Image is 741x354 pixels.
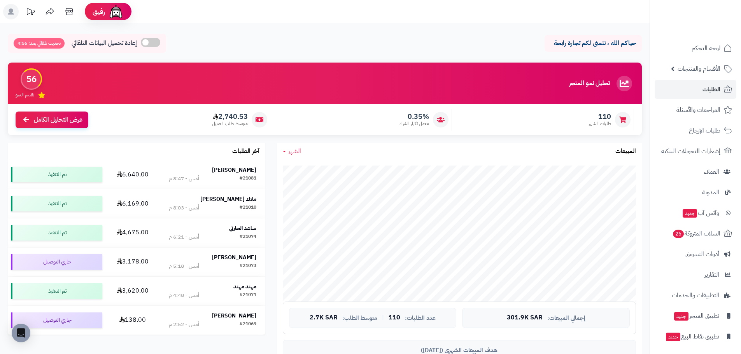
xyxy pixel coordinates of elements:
[655,121,736,140] a: طلبات الإرجاع
[105,248,160,276] td: 3,178.00
[240,175,256,183] div: #21081
[704,166,719,177] span: العملاء
[240,204,256,212] div: #21010
[105,306,160,335] td: 138.00
[232,148,259,155] h3: آخر الطلبات
[672,290,719,301] span: التطبيقات والخدمات
[212,166,256,174] strong: [PERSON_NAME]
[200,195,256,203] strong: ملاك [PERSON_NAME]
[674,312,688,321] span: جديد
[399,112,429,121] span: 0.35%
[212,112,248,121] span: 2,740.53
[702,187,719,198] span: المدونة
[655,101,736,119] a: المراجعات والأسئلة
[589,120,611,127] span: طلبات الشهر
[34,115,82,124] span: عرض التحليل الكامل
[240,321,256,328] div: #21069
[702,84,720,95] span: الطلبات
[382,315,384,321] span: |
[12,324,30,342] div: Open Intercom Messenger
[240,262,256,270] div: #21073
[11,167,102,182] div: تم التنفيذ
[16,92,34,98] span: تقييم النمو
[665,331,719,342] span: تطبيق نقاط البيع
[105,277,160,305] td: 3,620.00
[692,43,720,54] span: لوحة التحكم
[655,162,736,181] a: العملاء
[682,208,719,218] span: وآتس آب
[666,333,680,341] span: جديد
[14,38,65,49] span: تحديث تلقائي بعد: 4:56
[229,224,256,232] strong: ساعد الحارثي
[676,105,720,115] span: المراجعات والأسئلة
[655,327,736,346] a: تطبيق نقاط البيعجديد
[11,196,102,211] div: تم التنفيذ
[11,254,102,270] div: جاري التوصيل
[655,39,736,58] a: لوحة التحكم
[704,269,719,280] span: التقارير
[655,265,736,284] a: التقارير
[673,310,719,321] span: تطبيق المتجر
[169,262,199,270] div: أمس - 5:18 م
[689,125,720,136] span: طلبات الإرجاع
[661,146,720,157] span: إشعارات التحويلات البنكية
[655,142,736,160] a: إشعارات التحويلات البنكية
[672,228,720,239] span: السلات المتروكة
[389,314,400,321] span: 110
[93,7,105,16] span: رفيق
[547,315,585,321] span: إجمالي المبيعات:
[673,230,684,238] span: 26
[507,314,543,321] span: 301.9K SAR
[569,80,610,87] h3: تحليل نمو المتجر
[233,283,256,291] strong: مهند مهند
[11,225,102,241] div: تم التنفيذ
[169,204,199,212] div: أمس - 8:03 م
[655,183,736,202] a: المدونة
[212,312,256,320] strong: [PERSON_NAME]
[169,233,199,241] div: أمس - 6:21 م
[72,39,137,48] span: إعادة تحميل البيانات التلقائي
[655,245,736,263] a: أدوات التسويق
[399,120,429,127] span: معدل تكرار الشراء
[685,249,719,260] span: أدوات التسويق
[212,120,248,127] span: متوسط طلب العميل
[655,286,736,305] a: التطبيقات والخدمات
[678,63,720,74] span: الأقسام والمنتجات
[11,283,102,299] div: تم التنفيذ
[16,112,88,128] a: عرض التحليل الكامل
[169,291,199,299] div: أمس - 4:48 م
[655,80,736,99] a: الطلبات
[342,315,377,321] span: متوسط الطلب:
[240,291,256,299] div: #21071
[21,4,40,21] a: تحديثات المنصة
[283,147,301,156] a: الشهر
[655,204,736,222] a: وآتس آبجديد
[589,112,611,121] span: 110
[310,314,338,321] span: 2.7K SAR
[655,307,736,325] a: تطبيق المتجرجديد
[11,312,102,328] div: جاري التوصيل
[212,253,256,262] strong: [PERSON_NAME]
[169,175,199,183] div: أمس - 8:47 م
[655,224,736,243] a: السلات المتروكة26
[105,218,160,247] td: 4,675.00
[405,315,436,321] span: عدد الطلبات:
[550,39,636,48] p: حياكم الله ، نتمنى لكم تجارة رابحة
[288,146,301,156] span: الشهر
[615,148,636,155] h3: المبيعات
[105,160,160,189] td: 6,640.00
[108,4,124,19] img: ai-face.png
[169,321,199,328] div: أمس - 2:52 م
[105,189,160,218] td: 6,169.00
[683,209,697,218] span: جديد
[240,233,256,241] div: #21074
